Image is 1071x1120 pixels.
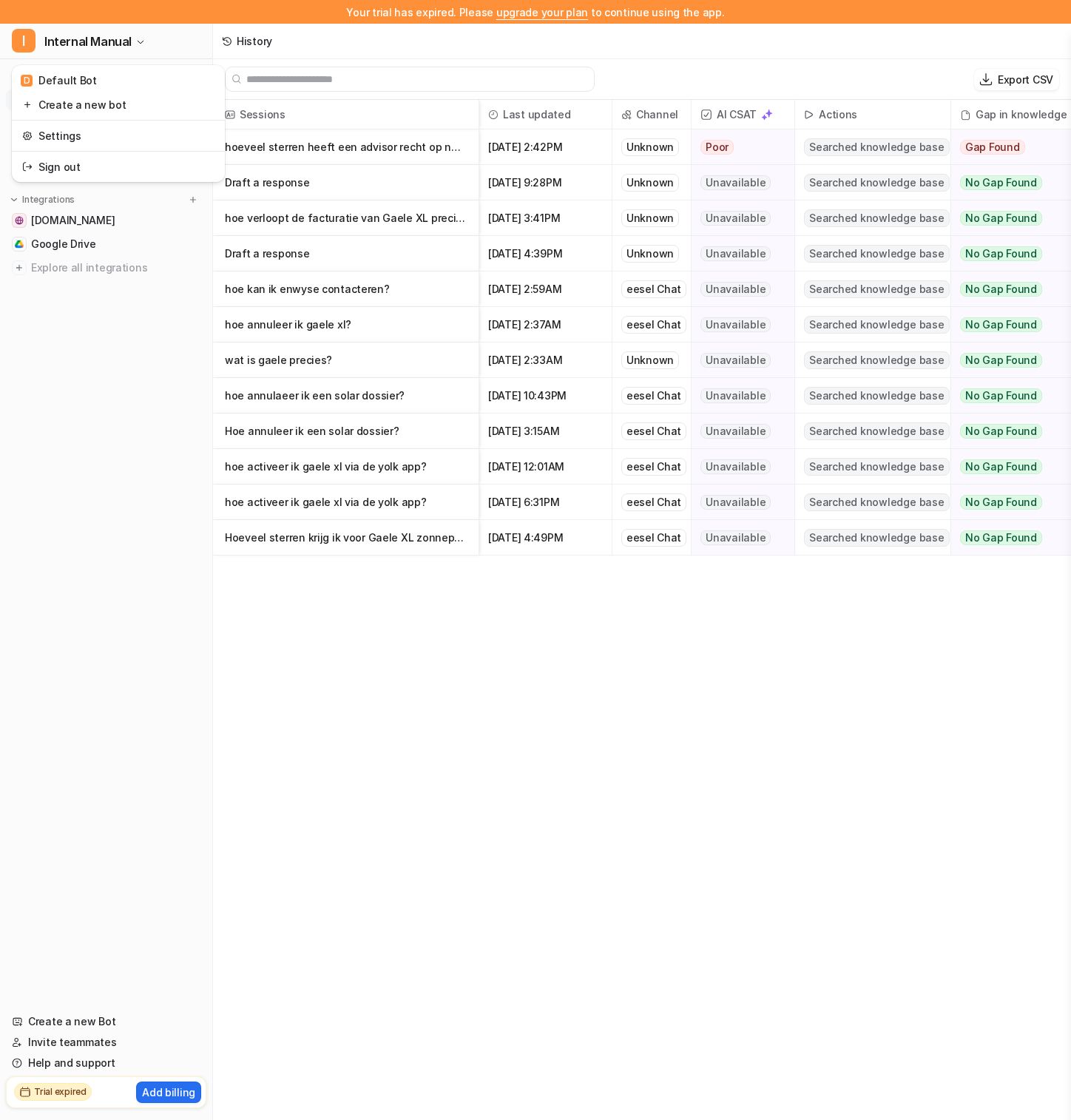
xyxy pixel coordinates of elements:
[22,128,33,144] img: reset
[22,97,33,112] img: reset
[16,92,220,117] a: Create a new bot
[22,159,33,175] img: reset
[44,31,132,52] span: Internal Manual
[16,124,220,148] a: Settings
[12,65,225,182] div: IInternal Manual
[12,29,36,53] span: I
[21,75,33,87] span: D
[16,155,220,179] a: Sign out
[496,6,588,18] a: upgrade your plan
[21,72,97,88] div: Default Bot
